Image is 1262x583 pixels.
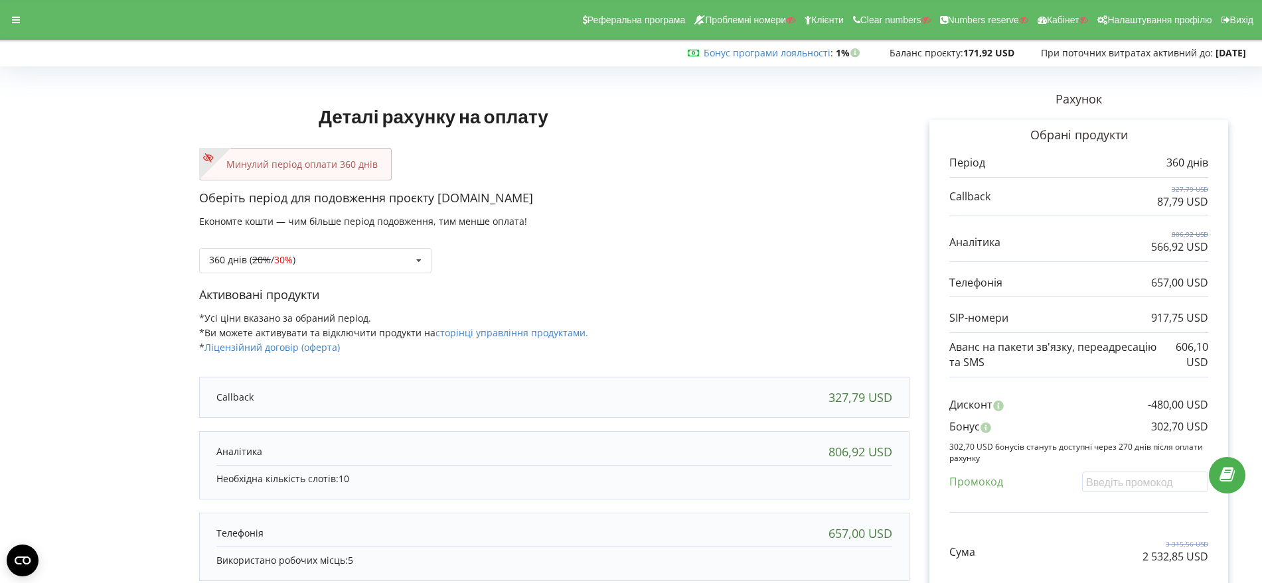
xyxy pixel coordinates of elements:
span: 30% [274,253,293,266]
p: Callback [216,391,254,404]
strong: 1% [836,46,863,59]
p: Обрані продукти [949,127,1208,144]
strong: 171,92 USD [963,46,1014,59]
span: Numbers reserve [948,15,1019,25]
p: Оберіть період для подовження проєкту [DOMAIN_NAME] [199,190,909,207]
span: 5 [348,554,353,566]
p: -480,00 USD [1148,397,1208,413]
p: 2 532,85 USD [1143,549,1208,564]
span: Економте кошти — чим більше період подовження, тим менше оплата! [199,215,527,227]
span: При поточних витратах активний до: [1041,46,1213,59]
p: Минулий період оплати 360 днів [213,158,378,171]
p: 566,92 USD [1151,239,1208,255]
p: Бонус [949,419,980,434]
p: 917,75 USD [1151,310,1208,326]
p: Callback [949,189,990,204]
p: Дисконт [949,397,992,413]
span: Баланс проєкту: [890,46,963,59]
span: Clear numbers [860,15,921,25]
div: 657,00 USD [828,527,892,540]
span: *Усі ціни вказано за обраний період. [199,312,371,324]
span: : [704,46,833,59]
p: Рахунок [909,91,1248,108]
p: 87,79 USD [1157,194,1208,210]
div: 806,92 USD [828,445,892,458]
p: Аналітика [949,235,1000,250]
s: 20% [252,253,271,266]
p: Телефонія [949,275,1002,291]
h1: Деталі рахунку на оплату [199,84,668,148]
p: Використано робочих місць: [216,554,892,567]
span: Проблемні номери [705,15,786,25]
span: Клієнти [811,15,844,25]
p: 806,92 USD [1151,229,1208,239]
p: 360 днів [1166,155,1208,170]
p: Сума [949,545,975,560]
span: 10 [339,472,349,485]
p: Аналітика [216,445,262,458]
p: Необхідна кількість слотів: [216,472,892,486]
a: Ліцензійний договір (оферта) [204,341,340,354]
p: Період [949,155,985,170]
span: Налаштування профілю [1107,15,1212,25]
span: Реферальна програма [588,15,686,25]
strong: [DATE] [1216,46,1246,59]
a: сторінці управління продуктами. [435,326,588,339]
p: SIP-номери [949,310,1008,326]
p: 302,70 USD бонусів стануть доступні через 270 днів після оплати рахунку [949,441,1208,464]
a: Бонус програми лояльності [704,46,830,59]
button: Open CMP widget [7,545,39,576]
p: Телефонія [216,527,264,540]
div: 360 днів ( / ) [209,255,295,265]
span: Вихід [1230,15,1253,25]
span: *Ви можете активувати та відключити продукти на [199,326,588,339]
p: Активовані продукти [199,287,909,304]
p: 3 315,56 USD [1143,539,1208,549]
p: 302,70 USD [1151,419,1208,434]
p: Аванс на пакети зв'язку, переадресацію та SMS [949,340,1159,370]
span: Кабінет [1047,15,1079,25]
p: 327,79 USD [1157,184,1208,194]
p: 657,00 USD [1151,275,1208,291]
p: Промокод [949,474,1003,489]
div: 327,79 USD [828,391,892,404]
input: Введіть промокод [1082,472,1208,492]
p: 606,10 USD [1159,340,1208,370]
